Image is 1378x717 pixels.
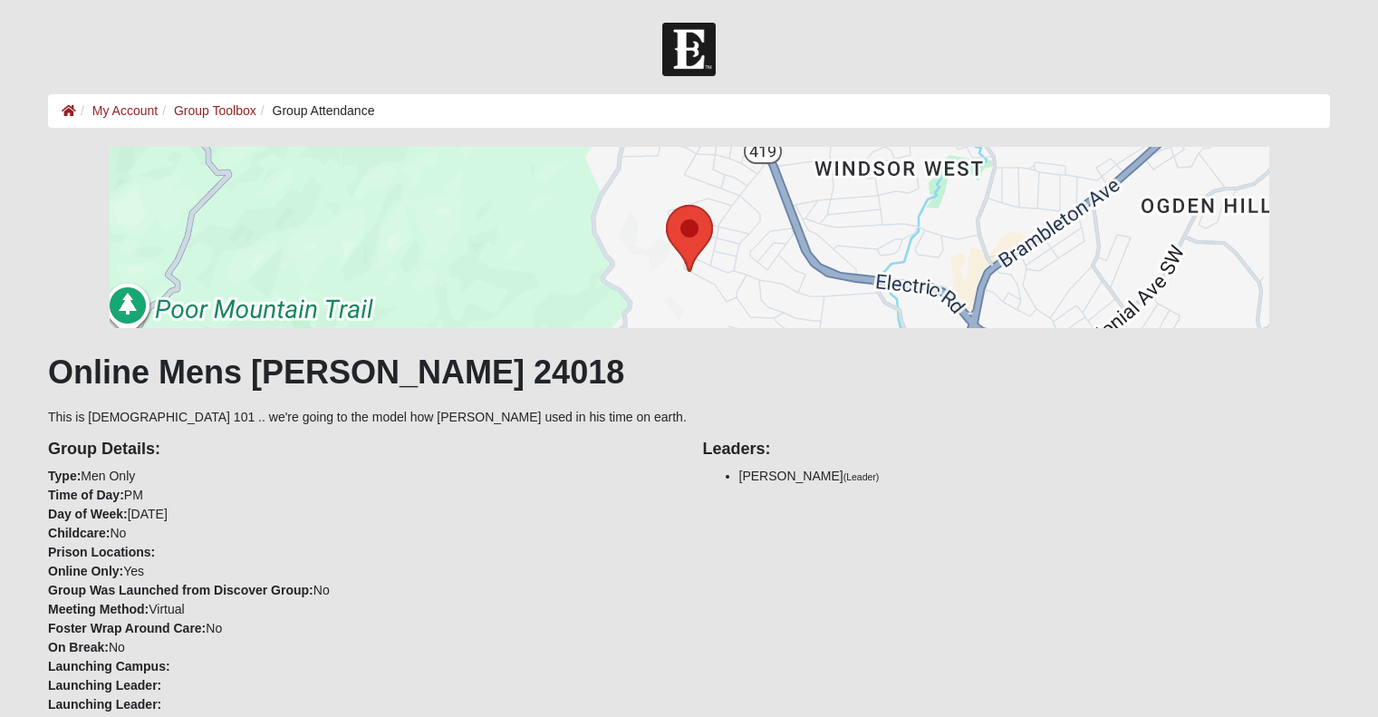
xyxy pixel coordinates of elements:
[256,102,375,121] li: Group Attendance
[843,471,880,482] small: (Leader)
[703,440,1330,460] h4: Leaders:
[174,103,256,118] a: Group Toolbox
[48,602,149,616] strong: Meeting Method:
[48,507,128,521] strong: Day of Week:
[48,640,109,654] strong: On Break:
[48,488,124,502] strong: Time of Day:
[92,103,158,118] a: My Account
[48,353,1330,392] h1: Online Mens [PERSON_NAME] 24018
[48,564,123,578] strong: Online Only:
[48,678,161,693] strong: Launching Leader:
[48,469,81,483] strong: Type:
[739,467,1330,486] li: [PERSON_NAME]
[48,583,313,597] strong: Group Was Launched from Discover Group:
[48,545,155,559] strong: Prison Locations:
[48,659,170,673] strong: Launching Campus:
[48,621,206,635] strong: Foster Wrap Around Care:
[48,440,675,460] h4: Group Details:
[48,526,110,540] strong: Childcare:
[662,23,716,76] img: Church of Eleven22 Logo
